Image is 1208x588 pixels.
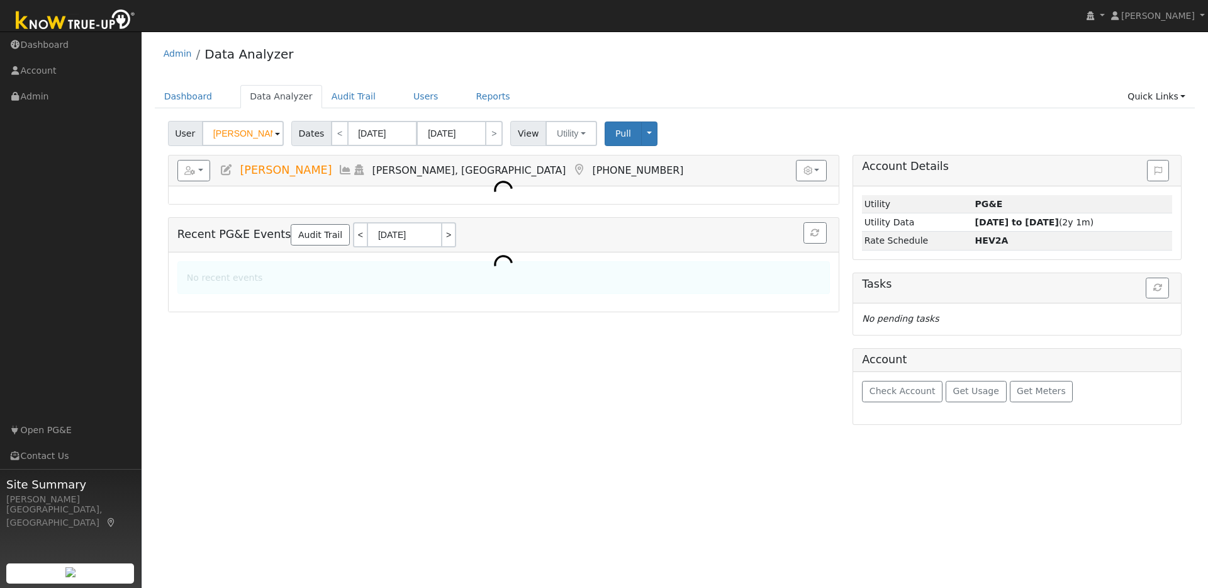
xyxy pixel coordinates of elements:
a: > [442,222,456,247]
a: Edit User (38373) [220,164,233,176]
a: Data Analyzer [204,47,293,62]
button: Refresh [1146,278,1169,299]
td: Utility [862,195,973,213]
span: Site Summary [6,476,135,493]
button: Refresh [803,222,827,244]
a: Dashboard [155,85,222,108]
span: Get Meters [1017,386,1066,396]
a: < [353,222,367,247]
img: retrieve [65,567,75,577]
a: Login As (last Never) [352,164,366,176]
span: Get Usage [953,386,999,396]
span: Dates [291,121,332,146]
span: Check Account [870,386,936,396]
span: [PERSON_NAME] [1121,11,1195,21]
strong: [DATE] to [DATE] [975,217,1059,227]
td: Rate Schedule [862,232,973,250]
span: [PHONE_NUMBER] [592,164,683,176]
div: [PERSON_NAME] [6,493,135,506]
strong: K [975,235,1009,246]
a: < [331,121,349,146]
a: Audit Trail [291,224,349,246]
span: [PERSON_NAME], [GEOGRAPHIC_DATA] [372,164,566,176]
a: Audit Trail [322,85,385,108]
span: (2y 1m) [975,217,1094,227]
div: [GEOGRAPHIC_DATA], [GEOGRAPHIC_DATA] [6,503,135,529]
h5: Tasks [862,278,1172,291]
button: Utility [545,121,597,146]
button: Issue History [1147,160,1169,181]
span: [PERSON_NAME] [240,164,332,176]
h5: Account Details [862,160,1172,173]
a: Admin [164,48,192,59]
strong: ID: 17377463, authorized: 10/07/25 [975,199,1003,209]
button: Check Account [862,381,942,402]
button: Get Usage [946,381,1007,402]
span: Pull [615,128,631,139]
a: Users [404,85,448,108]
a: Map [106,517,117,528]
img: Know True-Up [9,7,142,35]
input: Select a User [202,121,284,146]
a: Multi-Series Graph [338,164,352,176]
a: Data Analyzer [240,85,322,108]
span: User [168,121,203,146]
a: Map [572,164,586,176]
button: Pull [605,122,642,146]
a: Reports [467,85,520,108]
h5: Account [862,353,907,366]
a: > [485,121,503,146]
td: Utility Data [862,213,973,232]
span: View [510,121,546,146]
h5: Recent PG&E Events [177,222,830,247]
a: Quick Links [1118,85,1195,108]
button: Get Meters [1010,381,1073,402]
